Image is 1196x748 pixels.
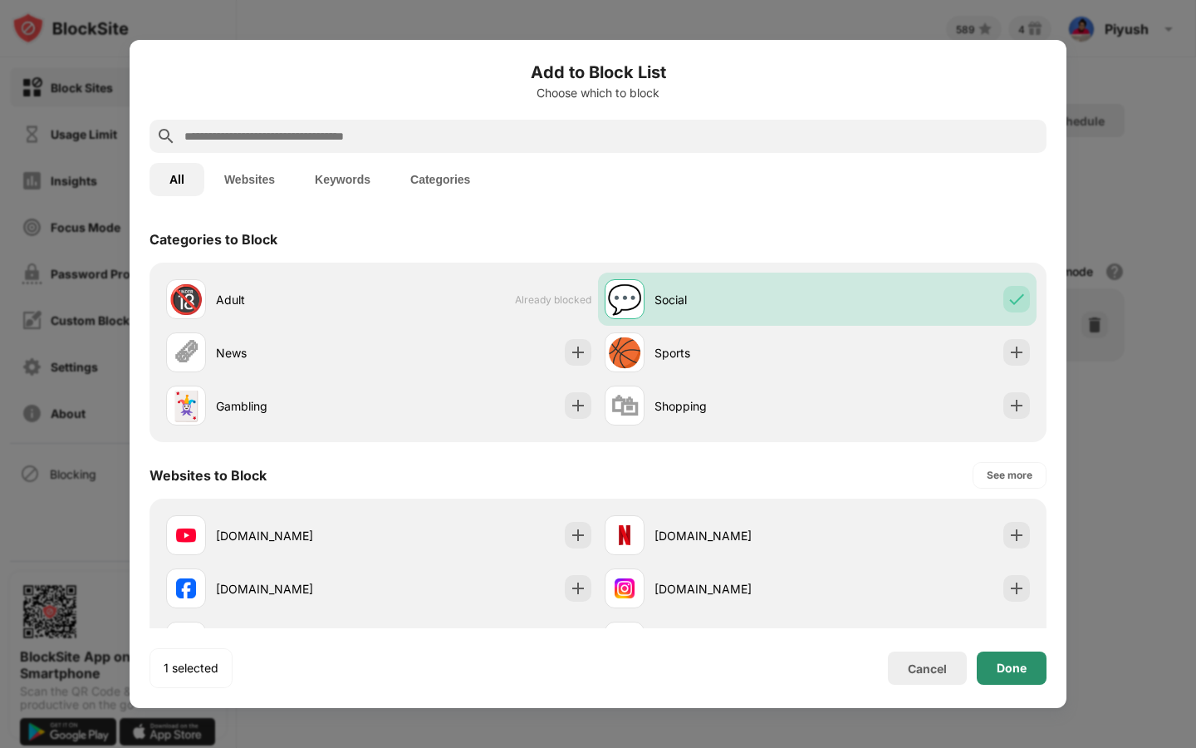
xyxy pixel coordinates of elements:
[156,126,176,146] img: search.svg
[987,467,1032,484] div: See more
[216,344,379,362] div: News
[615,525,635,545] img: favicons
[216,527,379,544] div: [DOMAIN_NAME]
[176,525,196,545] img: favicons
[149,467,267,484] div: Websites to Block
[295,163,390,196] button: Keywords
[216,397,379,415] div: Gambling
[610,389,639,423] div: 🛍
[216,580,379,598] div: [DOMAIN_NAME]
[149,60,1046,85] h6: Add to Block List
[149,231,277,248] div: Categories to Block
[216,291,379,308] div: Adult
[654,344,817,362] div: Sports
[169,389,203,423] div: 🃏
[654,397,817,415] div: Shopping
[172,336,200,370] div: 🗞
[149,86,1046,100] div: Choose which to block
[390,163,490,196] button: Categories
[169,283,203,317] div: 🔞
[908,662,947,676] div: Cancel
[149,163,204,196] button: All
[654,527,817,544] div: [DOMAIN_NAME]
[164,660,218,677] div: 1 selected
[615,578,635,598] img: favicons
[515,293,591,306] span: Already blocked
[654,291,817,308] div: Social
[607,336,642,370] div: 🏀
[176,578,196,598] img: favicons
[997,662,1027,675] div: Done
[204,163,295,196] button: Websites
[607,283,642,317] div: 💬
[654,580,817,598] div: [DOMAIN_NAME]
